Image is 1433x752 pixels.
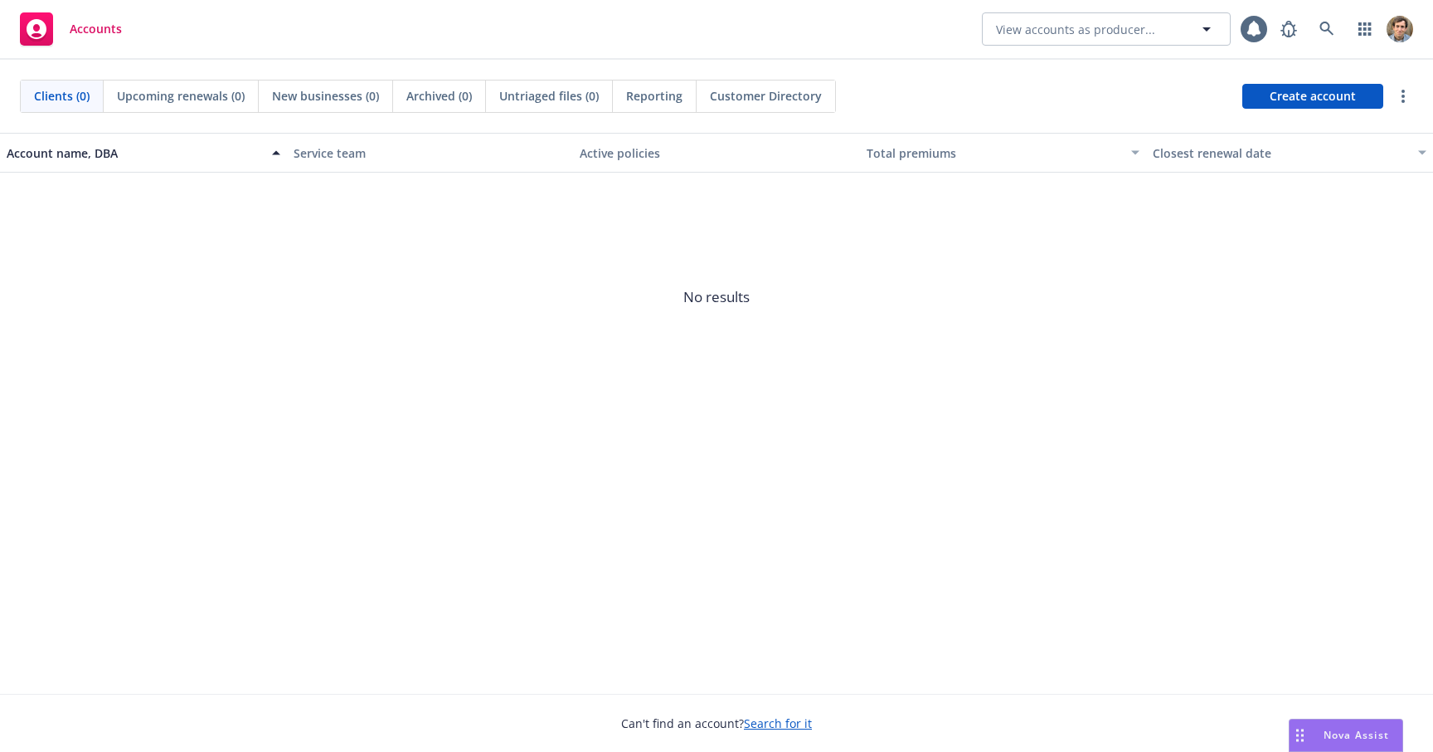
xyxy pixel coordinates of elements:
span: Upcoming renewals (0) [117,87,245,105]
div: Drag to move [1290,720,1310,751]
button: Closest renewal date [1146,133,1433,173]
div: Closest renewal date [1153,144,1408,162]
a: Accounts [13,6,129,52]
div: Active policies [580,144,853,162]
span: Can't find an account? [621,715,812,732]
span: Create account [1270,81,1356,112]
button: Nova Assist [1289,719,1403,752]
button: View accounts as producer... [982,12,1231,46]
button: Total premiums [860,133,1147,173]
a: more [1393,86,1413,106]
span: Reporting [626,87,682,105]
span: Untriaged files (0) [499,87,599,105]
span: Archived (0) [406,87,472,105]
button: Service team [287,133,574,173]
span: Clients (0) [34,87,90,105]
a: Create account [1242,84,1383,109]
a: Report a Bug [1272,12,1305,46]
button: Active policies [573,133,860,173]
a: Switch app [1348,12,1382,46]
span: Nova Assist [1324,728,1389,742]
div: Account name, DBA [7,144,262,162]
span: Accounts [70,22,122,36]
span: Customer Directory [710,87,822,105]
div: Total premiums [867,144,1122,162]
a: Search for it [744,715,812,731]
a: Search [1310,12,1343,46]
span: View accounts as producer... [996,21,1155,38]
div: Service team [294,144,567,162]
img: photo [1387,16,1413,42]
span: New businesses (0) [272,87,379,105]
